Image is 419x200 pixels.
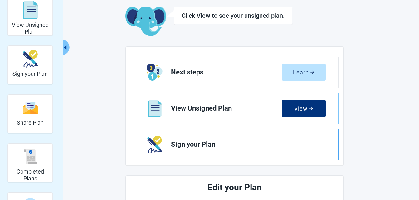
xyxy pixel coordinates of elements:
h2: Completed Plans [10,168,50,182]
span: caret-left [62,45,68,50]
img: make_plan_official-CpYJDfBD.svg [23,50,38,68]
h1: Click View to see your unsigned plan. [182,12,285,19]
span: arrow-right [310,70,314,74]
h2: Share Plan [17,119,44,126]
a: View View Unsigned Plan section [131,93,338,124]
div: View [294,105,313,112]
span: Next steps [171,69,282,76]
a: Next Sign your Plan section [131,129,338,160]
button: Viewarrow-right [282,100,326,117]
span: Sign your Plan [171,141,321,148]
div: Completed Plans [7,143,53,182]
h2: View Unsigned Plan [10,21,50,35]
img: svg%3e [23,101,38,114]
h2: Sign your Plan [12,70,48,77]
a: Learn Next steps section [131,57,338,88]
div: Share Plan [7,94,53,133]
button: Learnarrow-right [282,64,326,81]
div: Sign your Plan [7,45,53,84]
div: Learn [293,69,314,75]
img: svg%3e [23,149,38,164]
button: Collapse menu [61,40,69,55]
img: Koda Elephant [125,7,166,36]
span: View Unsigned Plan [171,105,282,112]
h2: Edit your Plan [154,181,315,194]
img: svg%3e [23,1,38,19]
span: arrow-right [309,106,313,111]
